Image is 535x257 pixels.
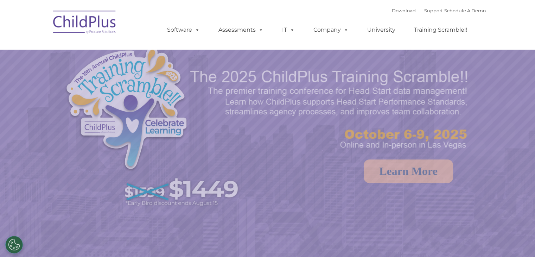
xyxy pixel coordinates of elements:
a: Learn More [364,159,453,183]
a: Company [306,23,356,37]
a: Assessments [211,23,270,37]
a: IT [275,23,302,37]
button: Cookies Settings [5,236,23,253]
a: Support [424,8,443,13]
a: University [360,23,402,37]
a: Software [160,23,207,37]
img: ChildPlus by Procare Solutions [50,6,120,41]
a: Download [392,8,416,13]
a: Training Scramble!! [407,23,474,37]
a: Schedule A Demo [444,8,486,13]
font: | [392,8,486,13]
